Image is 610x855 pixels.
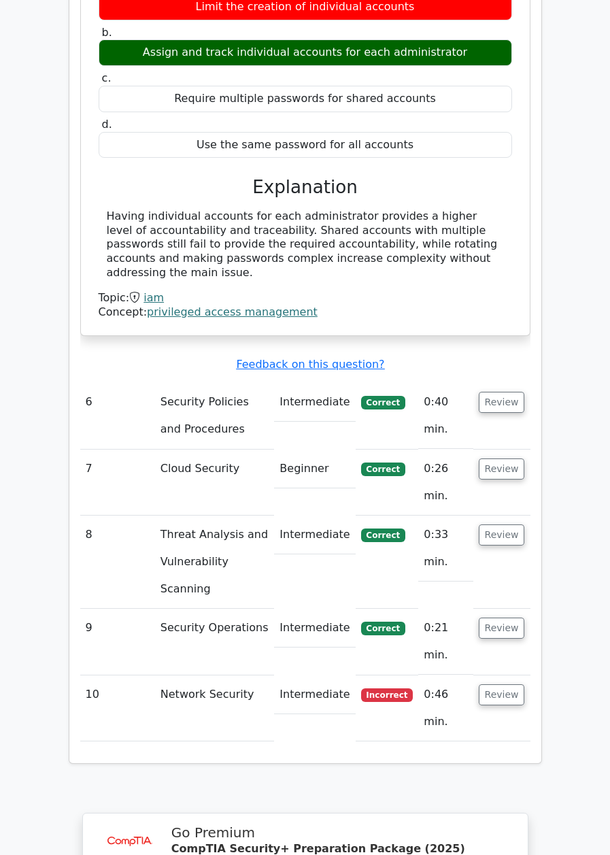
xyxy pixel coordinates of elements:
[102,26,112,39] span: b.
[107,177,504,198] h3: Explanation
[147,305,318,318] a: privileged access management
[361,688,413,702] span: Incorrect
[236,358,384,371] a: Feedback on this question?
[274,383,355,422] td: Intermediate
[80,383,155,449] td: 6
[479,524,525,546] button: Review
[155,383,275,449] td: Security Policies and Procedures
[143,291,164,304] a: iam
[361,622,405,635] span: Correct
[99,39,512,66] div: Assign and track individual accounts for each administrator
[479,618,525,639] button: Review
[479,392,525,413] button: Review
[274,675,355,714] td: Intermediate
[155,609,275,675] td: Security Operations
[418,675,473,741] td: 0:46 min.
[155,450,275,516] td: Cloud Security
[80,609,155,675] td: 9
[274,609,355,648] td: Intermediate
[274,450,355,488] td: Beginner
[418,609,473,675] td: 0:21 min.
[479,458,525,480] button: Review
[102,118,112,131] span: d.
[99,132,512,158] div: Use the same password for all accounts
[80,450,155,516] td: 7
[361,396,405,409] span: Correct
[418,383,473,449] td: 0:40 min.
[155,516,275,609] td: Threat Analysis and Vulnerability Scanning
[418,516,473,582] td: 0:33 min.
[418,450,473,516] td: 0:26 min.
[155,675,275,741] td: Network Security
[274,516,355,554] td: Intermediate
[99,86,512,112] div: Require multiple passwords for shared accounts
[80,516,155,609] td: 8
[479,684,525,705] button: Review
[99,291,512,305] div: Topic:
[107,209,504,280] div: Having individual accounts for each administrator provides a higher level of accountability and t...
[102,71,112,84] span: c.
[361,529,405,542] span: Correct
[80,675,155,741] td: 10
[361,463,405,476] span: Correct
[99,305,512,320] div: Concept:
